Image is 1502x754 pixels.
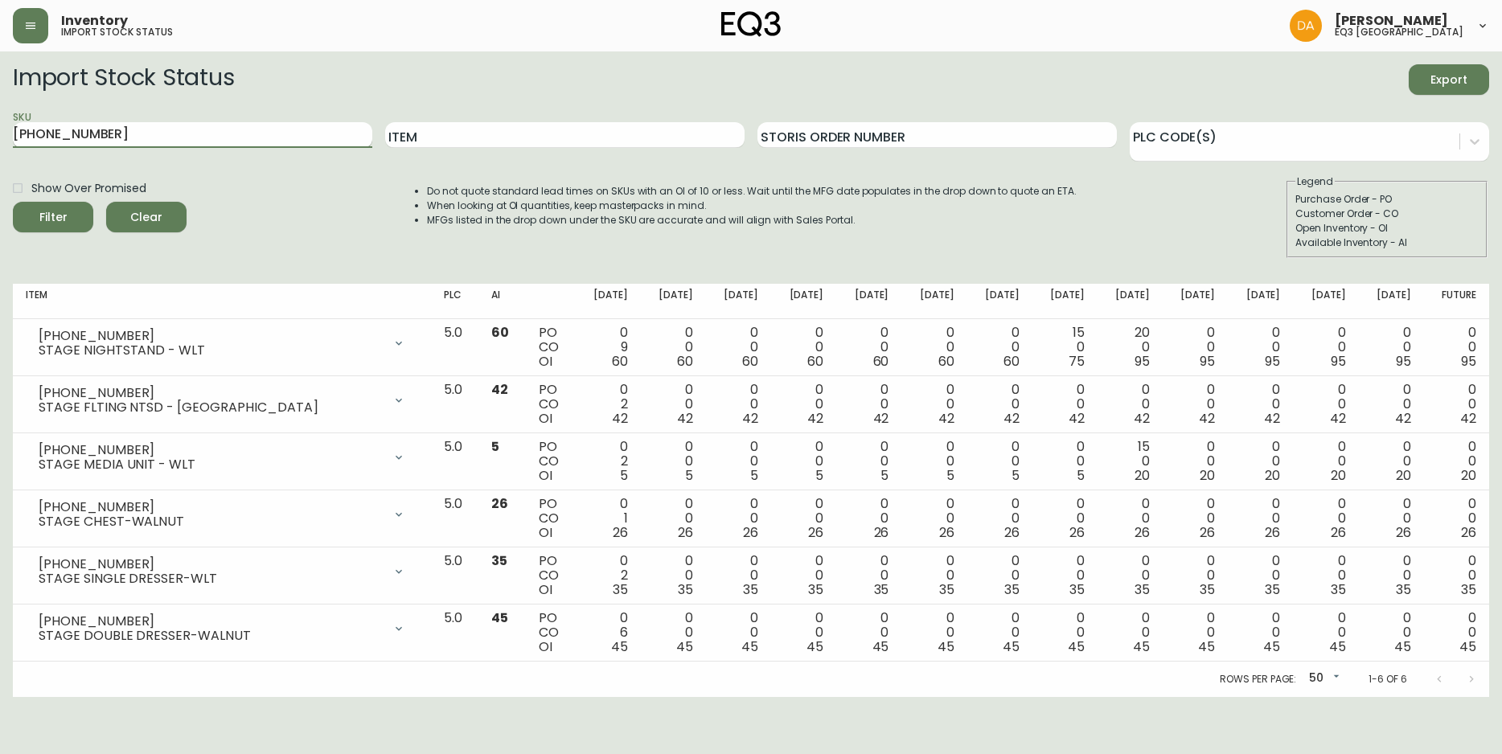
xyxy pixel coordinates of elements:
span: 26 [874,523,889,542]
span: 42 [612,409,628,428]
div: 0 9 [589,326,628,369]
span: 42 [1330,409,1346,428]
span: 95 [1200,352,1215,371]
div: 15 0 [1045,326,1085,369]
span: 95 [1461,352,1476,371]
div: 0 0 [1372,497,1411,540]
div: 0 0 [914,440,954,483]
div: STAGE NIGHTSTAND - WLT [39,343,383,358]
span: 26 [1461,523,1476,542]
div: PO CO [539,497,563,540]
span: OI [539,352,552,371]
div: 0 0 [654,383,693,426]
span: OI [539,523,552,542]
div: 0 0 [1306,326,1345,369]
span: Show Over Promised [31,180,146,197]
div: PO CO [539,440,563,483]
span: 35 [1004,580,1020,599]
span: 60 [612,352,628,371]
div: 0 0 [784,554,823,597]
div: 0 2 [589,440,628,483]
span: 35 [874,580,889,599]
span: 60 [807,352,823,371]
span: 42 [1069,409,1085,428]
div: 0 0 [1437,440,1476,483]
span: OI [539,466,552,485]
div: STAGE MEDIA UNIT - WLT [39,457,383,472]
span: 42 [1395,409,1411,428]
span: 26 [1331,523,1346,542]
span: 5 [1012,466,1020,485]
div: 0 0 [719,611,758,654]
div: 0 0 [980,326,1020,369]
div: 0 0 [914,383,954,426]
th: [DATE] [1359,284,1424,319]
div: 0 0 [719,326,758,369]
legend: Legend [1295,174,1335,189]
th: [DATE] [967,284,1032,319]
span: 35 [1331,580,1346,599]
span: 35 [1265,580,1280,599]
div: [PHONE_NUMBER] [39,500,383,514]
span: 26 [1135,523,1150,542]
th: [DATE] [1293,284,1358,319]
span: 45 [1459,637,1476,656]
div: STAGE SINGLE DRESSER-WLT [39,572,383,586]
div: 0 0 [1241,326,1280,369]
div: 0 0 [914,611,954,654]
div: 0 0 [1306,611,1345,654]
td: 5.0 [431,490,479,547]
li: When looking at OI quantities, keep masterpacks in mind. [427,199,1077,213]
div: 0 0 [1241,497,1280,540]
span: 26 [808,523,823,542]
div: 0 0 [914,554,954,597]
div: 0 0 [1176,383,1215,426]
div: 0 0 [654,554,693,597]
span: 42 [873,409,889,428]
div: 0 0 [719,383,758,426]
span: 42 [491,380,508,399]
div: 0 0 [980,611,1020,654]
span: 45 [491,609,508,627]
div: 0 0 [849,611,888,654]
span: OI [539,409,552,428]
div: 0 0 [1437,326,1476,369]
div: 0 0 [1241,611,1280,654]
span: OI [539,580,552,599]
div: 0 0 [980,440,1020,483]
span: 26 [743,523,758,542]
div: 50 [1303,666,1343,692]
span: 5 [750,466,758,485]
th: [DATE] [1098,284,1163,319]
div: 0 0 [654,611,693,654]
span: 42 [807,409,823,428]
span: 20 [1331,466,1346,485]
th: [DATE] [771,284,836,319]
div: 0 0 [1437,554,1476,597]
span: 60 [491,323,509,342]
div: 20 0 [1110,326,1150,369]
span: OI [539,637,552,656]
div: 0 0 [784,611,823,654]
p: Rows per page: [1220,672,1296,686]
span: [PERSON_NAME] [1335,14,1448,27]
span: 60 [742,352,758,371]
div: 0 0 [1176,326,1215,369]
span: 20 [1461,466,1476,485]
td: 5.0 [431,604,479,662]
th: [DATE] [1228,284,1293,319]
span: 95 [1396,352,1411,371]
span: 5 [620,466,628,485]
div: 0 0 [1110,611,1150,654]
div: [PHONE_NUMBER]STAGE DOUBLE DRESSER-WALNUT [26,611,418,646]
div: 0 0 [1306,554,1345,597]
div: 0 0 [1045,554,1085,597]
div: [PHONE_NUMBER]STAGE CHEST-WALNUT [26,497,418,532]
div: 0 0 [849,554,888,597]
span: 45 [938,637,954,656]
li: Do not quote standard lead times on SKUs with an OI of 10 or less. Wait until the MFG date popula... [427,184,1077,199]
div: STAGE FLTING NTSD - [GEOGRAPHIC_DATA] [39,400,383,415]
div: [PHONE_NUMBER] [39,329,383,343]
span: 60 [938,352,954,371]
div: 0 0 [1306,440,1345,483]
